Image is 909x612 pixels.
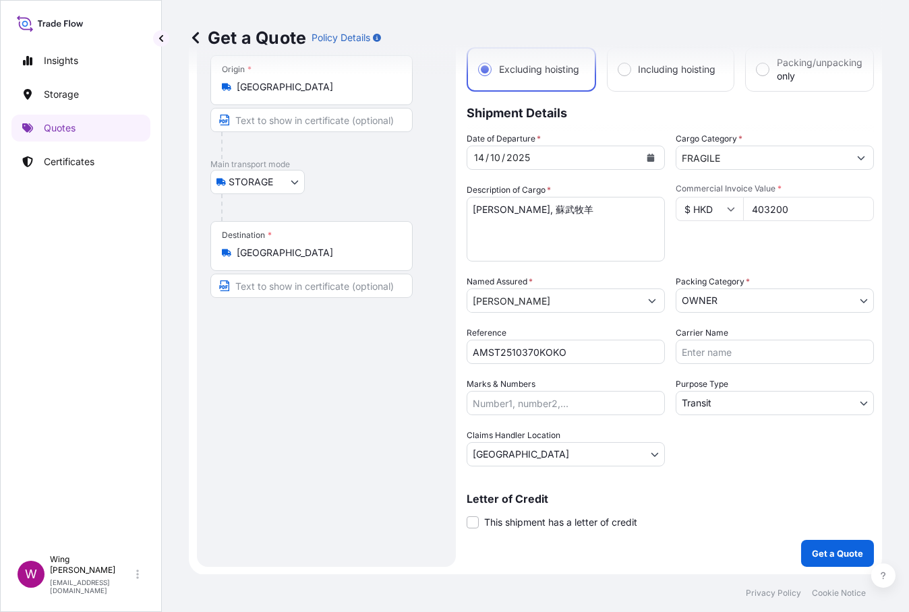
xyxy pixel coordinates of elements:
label: Marks & Numbers [467,377,535,391]
button: Get a Quote [801,540,874,567]
input: Text to appear on certificate [210,108,413,132]
p: Quotes [44,121,76,135]
a: Storage [11,81,150,108]
span: This shipment has a letter of credit [484,516,637,529]
label: Named Assured [467,275,533,288]
span: Packing Category [676,275,750,288]
a: Certificates [11,148,150,175]
a: Cookie Notice [812,588,866,599]
label: Reference [467,326,506,340]
input: Number1, number2,... [467,391,665,415]
input: Select a commodity type [676,146,849,170]
button: Calendar [640,147,662,169]
button: Show suggestions [849,146,873,170]
div: year, [505,150,531,166]
p: Shipment Details [467,92,874,132]
p: Get a Quote [812,547,863,560]
span: Date of Departure [467,132,541,146]
span: STORAGE [229,175,273,189]
input: Your internal reference [467,340,665,364]
span: Commercial Invoice Value [676,183,874,194]
div: / [486,150,489,166]
div: day, [473,150,486,166]
span: Claims Handler Location [467,429,560,442]
input: Destination [237,246,396,259]
span: OWNER [682,294,717,307]
label: Description of Cargo [467,183,551,197]
input: Origin [237,80,396,94]
span: Purpose Type [676,377,728,391]
button: [GEOGRAPHIC_DATA] [467,442,665,466]
input: Type amount [743,197,874,221]
span: Transit [682,396,711,410]
a: Privacy Policy [746,588,801,599]
p: Wing [PERSON_NAME] [50,554,134,576]
span: [GEOGRAPHIC_DATA] [473,448,569,461]
label: Carrier Name [676,326,728,340]
div: Destination [222,230,272,241]
p: Certificates [44,155,94,169]
a: Insights [11,47,150,74]
p: Get a Quote [189,27,306,49]
button: Select transport [210,170,305,194]
p: Storage [44,88,79,101]
input: Text to appear on certificate [210,274,413,298]
p: Main transport mode [210,159,442,170]
p: Policy Details [312,31,370,44]
input: Enter name [676,340,874,364]
button: Show suggestions [640,288,664,313]
p: Insights [44,54,78,67]
input: Full name [467,288,640,313]
p: [EMAIL_ADDRESS][DOMAIN_NAME] [50,578,134,594]
span: W [25,568,37,581]
button: OWNER [676,288,874,313]
p: Letter of Credit [467,493,874,504]
div: month, [489,150,502,166]
div: / [502,150,505,166]
a: Quotes [11,115,150,142]
label: Cargo Category [676,132,742,146]
button: Transit [676,391,874,415]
